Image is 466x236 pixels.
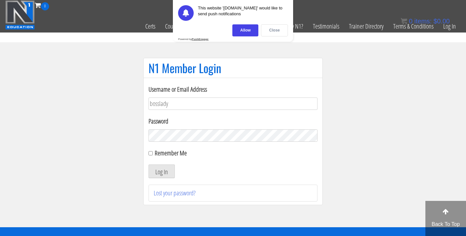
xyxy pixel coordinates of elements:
span: items: [414,18,432,25]
img: icon11.png [401,18,407,24]
button: Log In [149,164,175,178]
span: 0 [409,18,412,25]
div: Close [261,24,288,36]
a: Lost your password? [154,189,196,197]
a: Log In [438,10,461,42]
h1: N1 Member Login [149,61,317,74]
span: $ [434,18,437,25]
label: Username or Email Address [149,85,317,94]
a: 0 [35,1,49,9]
div: Allow [232,24,258,36]
p: Back To Top [425,220,466,228]
label: Password [149,116,317,126]
a: Why N1? [279,10,308,42]
div: This website '[DOMAIN_NAME]' would like to send push notifications [198,5,288,21]
a: Course List [160,10,192,42]
a: Certs [140,10,160,42]
a: 0 items: $0.00 [401,18,450,25]
img: n1-education [5,0,35,30]
span: 0 [41,2,49,10]
a: Terms & Conditions [388,10,438,42]
a: Testimonials [308,10,344,42]
label: Remember Me [155,149,187,157]
div: Powered by [178,38,209,41]
a: Trainer Directory [344,10,388,42]
strong: PushEngage [192,38,208,41]
bdi: 0.00 [434,18,450,25]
